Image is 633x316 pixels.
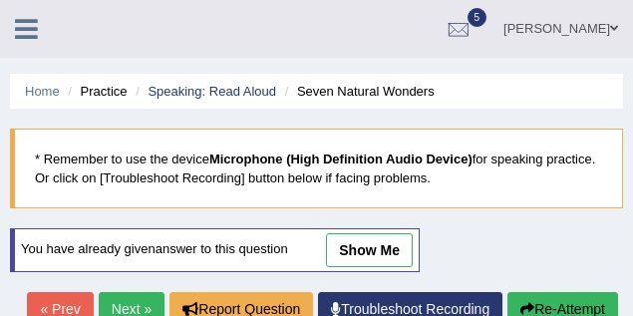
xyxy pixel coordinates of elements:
span: 5 [468,8,487,27]
li: Practice [63,82,127,101]
li: Seven Natural Wonders [280,82,435,101]
a: show me [326,233,413,267]
b: Microphone (High Definition Audio Device) [209,152,473,166]
div: You have already given answer to this question [10,228,420,272]
a: Speaking: Read Aloud [148,84,276,99]
blockquote: * Remember to use the device for speaking practice. Or click on [Troubleshoot Recording] button b... [10,129,623,208]
a: Home [25,84,60,99]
